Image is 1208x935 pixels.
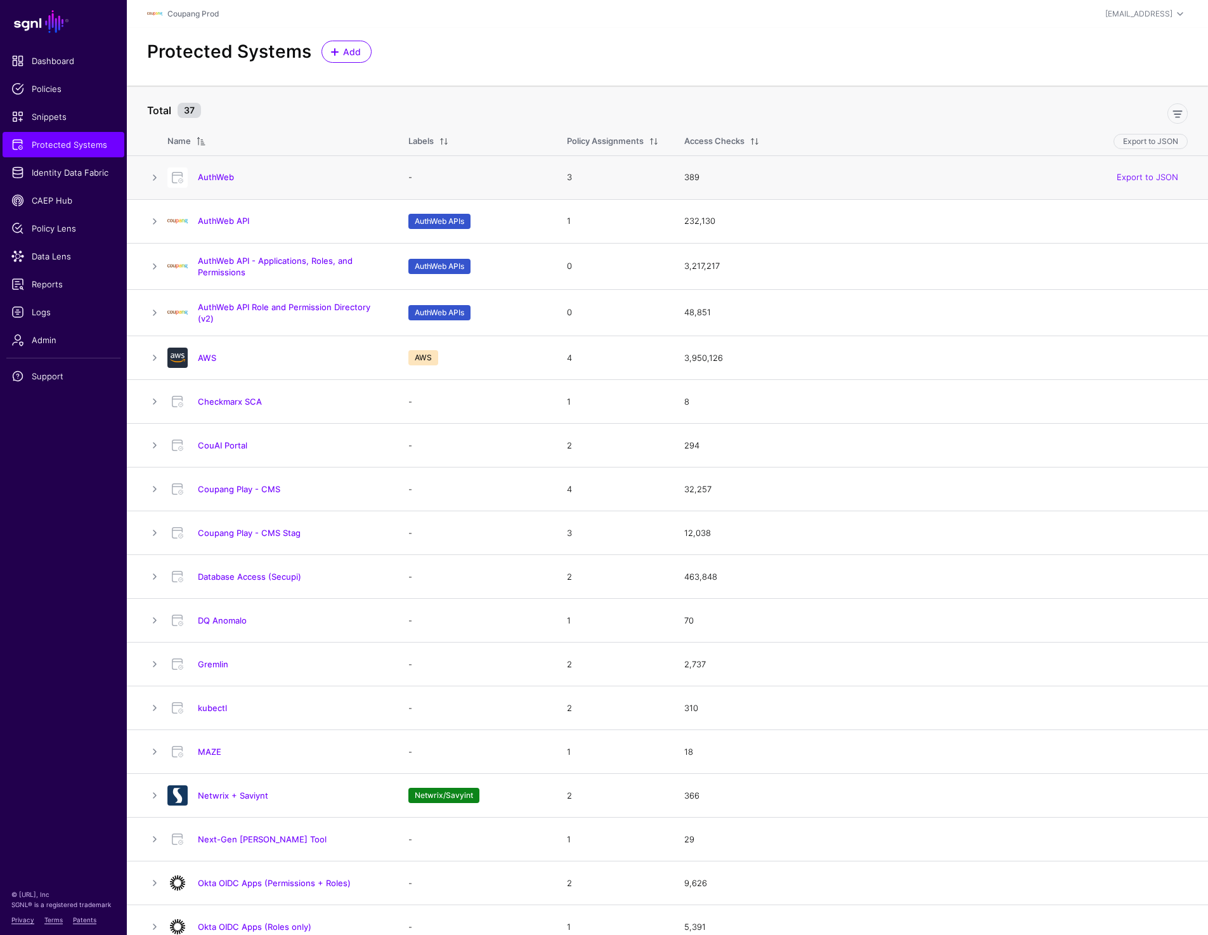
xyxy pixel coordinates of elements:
td: 2 [554,861,672,905]
div: 389 [684,171,1188,184]
a: Export to JSON [1117,172,1178,182]
td: - [396,155,554,199]
a: Data Lens [3,244,124,269]
td: 2 [554,686,672,730]
div: 366 [684,790,1188,802]
img: svg+xml;base64,PD94bWwgdmVyc2lvbj0iMS4wIiBlbmNvZGluZz0iVVRGLTgiIHN0YW5kYWxvbmU9Im5vIj8+CjwhLS0gQ3... [167,256,188,277]
span: AuthWeb APIs [408,305,471,320]
a: Netwrix + Saviynt [198,790,268,801]
div: 5,391 [684,921,1188,934]
div: Name [167,135,191,148]
td: - [396,511,554,555]
strong: Total [147,104,171,117]
p: © [URL], Inc [11,889,115,899]
div: 294 [684,440,1188,452]
img: svg+xml;base64,PHN2ZyB3aWR0aD0iNjQiIGhlaWdodD0iNjQiIHZpZXdCb3g9IjAgMCA2NCA2NCIgZmlsbD0ibm9uZSIgeG... [167,873,188,893]
a: Patents [73,916,96,924]
div: 70 [684,615,1188,627]
a: Okta OIDC Apps (Permissions + Roles) [198,878,351,888]
img: svg+xml;base64,PD94bWwgdmVyc2lvbj0iMS4wIiBlbmNvZGluZz0iVVRGLTgiIHN0YW5kYWxvbmU9Im5vIj8+CjwhLS0gQ3... [167,303,188,323]
a: CouAI Portal [198,440,247,450]
td: - [396,555,554,599]
td: 2 [554,643,672,686]
td: 2 [554,555,672,599]
a: AWS [198,353,216,363]
span: AuthWeb APIs [408,259,471,274]
td: - [396,686,554,730]
td: 0 [554,289,672,336]
a: Terms [44,916,63,924]
span: Add [342,45,363,58]
a: CAEP Hub [3,188,124,213]
div: 3,950,126 [684,352,1188,365]
a: Policies [3,76,124,101]
span: AWS [408,350,438,365]
a: Dashboard [3,48,124,74]
div: 8 [684,396,1188,409]
td: - [396,599,554,643]
a: Next-Gen [PERSON_NAME] Tool [198,834,327,844]
td: 1 [554,199,672,243]
a: Logs [3,299,124,325]
small: 37 [178,103,201,118]
div: 310 [684,702,1188,715]
a: kubectl [198,703,227,713]
span: Reports [11,278,115,291]
a: Snippets [3,104,124,129]
a: MAZE [198,747,221,757]
td: - [396,643,554,686]
a: Coupang Prod [167,9,219,18]
span: Protected Systems [11,138,115,151]
div: 232,130 [684,215,1188,228]
span: Snippets [11,110,115,123]
span: Data Lens [11,250,115,263]
span: Identity Data Fabric [11,166,115,179]
div: 463,848 [684,571,1188,584]
td: - [396,730,554,774]
td: 2 [554,774,672,818]
div: 3,217,217 [684,260,1188,273]
div: Policy Assignments [567,135,644,148]
td: - [396,468,554,511]
button: Export to JSON [1114,134,1188,149]
a: Identity Data Fabric [3,160,124,185]
td: - [396,861,554,905]
td: - [396,424,554,468]
a: Protected Systems [3,132,124,157]
img: svg+xml;base64,PHN2ZyBpZD0iTG9nbyIgeG1sbnM9Imh0dHA6Ly93d3cudzMub3JnLzIwMDAvc3ZnIiB3aWR0aD0iMTIxLj... [167,211,188,232]
td: 4 [554,336,672,380]
span: Admin [11,334,115,346]
td: - [396,380,554,424]
td: 4 [554,468,672,511]
span: CAEP Hub [11,194,115,207]
div: 32,257 [684,483,1188,496]
img: svg+xml;base64,PHN2ZyB3aWR0aD0iNjQiIGhlaWdodD0iNjQiIHZpZXdCb3g9IjAgMCA2NCA2NCIgZmlsbD0ibm9uZSIgeG... [167,348,188,368]
td: 2 [554,424,672,468]
span: Policy Lens [11,222,115,235]
a: Coupang Play - CMS [198,484,280,494]
div: 9,626 [684,877,1188,890]
span: AuthWeb APIs [408,214,471,229]
h2: Protected Systems [147,41,311,63]
a: AuthWeb [198,172,234,182]
a: SGNL [8,8,119,36]
a: Policy Lens [3,216,124,241]
a: Database Access (Secupi) [198,572,301,582]
div: Labels [408,135,434,148]
td: 1 [554,818,672,861]
td: 1 [554,599,672,643]
a: Okta OIDC Apps (Roles only) [198,922,311,932]
div: 2,737 [684,658,1188,671]
td: - [396,818,554,861]
span: Dashboard [11,55,115,67]
div: [EMAIL_ADDRESS] [1105,8,1172,20]
a: AuthWeb API Role and Permission Directory (v2) [198,302,370,324]
p: SGNL® is a registered trademark [11,899,115,910]
a: Gremlin [198,659,228,669]
td: 1 [554,380,672,424]
a: AuthWeb API [198,216,249,226]
a: AuthWeb API - Applications, Roles, and Permissions [198,256,353,277]
td: 0 [554,243,672,289]
div: 48,851 [684,306,1188,319]
div: 29 [684,834,1188,846]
